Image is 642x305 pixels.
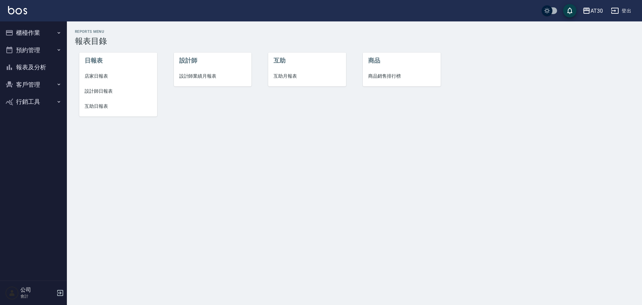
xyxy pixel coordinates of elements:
[3,42,64,59] button: 預約管理
[85,103,152,110] span: 互助日報表
[363,53,441,69] li: 商品
[608,5,634,17] button: 登出
[363,69,441,84] a: 商品銷售排行榜
[75,36,634,46] h3: 報表目錄
[75,29,634,34] h2: Reports Menu
[85,88,152,95] span: 設計師日報表
[580,4,606,18] button: AT30
[591,7,603,15] div: AT30
[179,73,246,80] span: 設計師業績月報表
[20,293,55,299] p: 會計
[8,6,27,14] img: Logo
[268,53,346,69] li: 互助
[3,24,64,42] button: 櫃檯作業
[268,69,346,84] a: 互助月報表
[368,73,435,80] span: 商品銷售排行榜
[5,286,19,300] img: Person
[174,69,252,84] a: 設計師業績月報表
[563,4,576,17] button: save
[85,73,152,80] span: 店家日報表
[3,93,64,110] button: 行銷工具
[274,73,341,80] span: 互助月報表
[3,76,64,93] button: 客戶管理
[174,53,252,69] li: 設計師
[20,287,55,293] h5: 公司
[79,99,157,114] a: 互助日報表
[79,69,157,84] a: 店家日報表
[79,84,157,99] a: 設計師日報表
[3,59,64,76] button: 報表及分析
[79,53,157,69] li: 日報表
